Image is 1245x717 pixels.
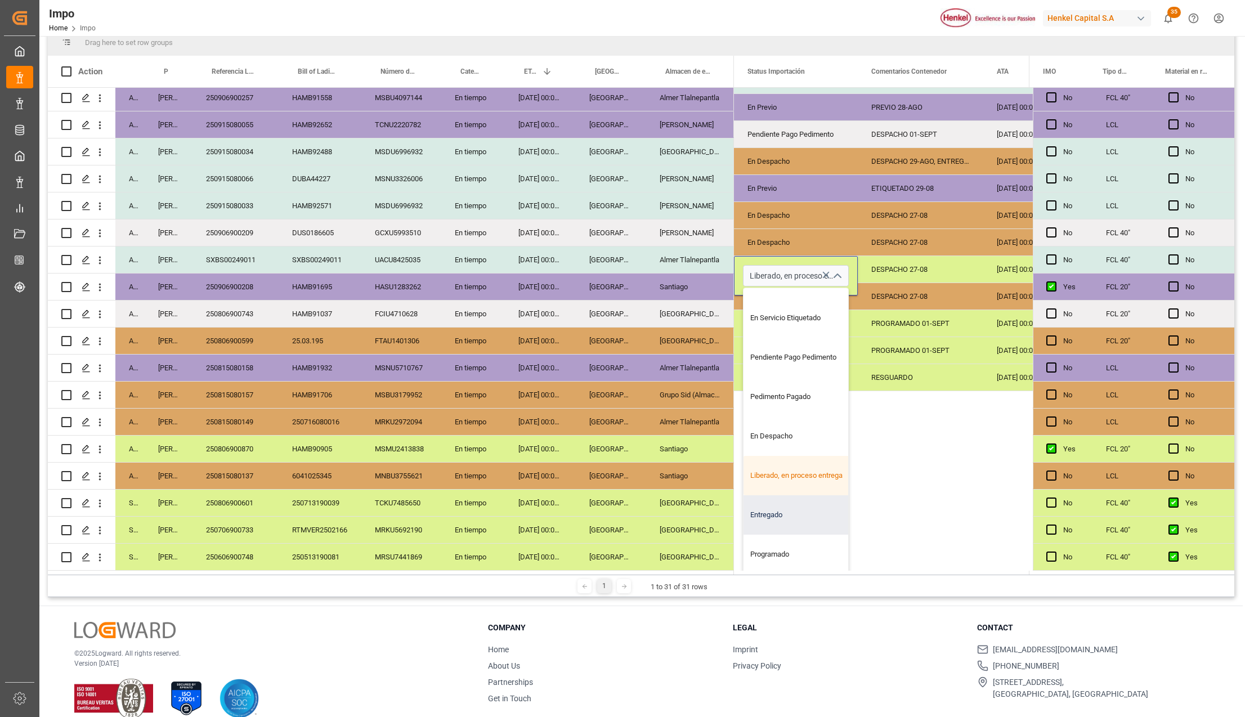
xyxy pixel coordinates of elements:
[145,328,192,354] div: [PERSON_NAME]
[279,517,361,543] div: RTMVER2502166
[1033,111,1234,138] div: Press SPACE to select this row.
[488,694,531,703] a: Get in Touch
[192,274,279,300] div: 250906900208
[1033,382,1234,409] div: Press SPACE to select this row.
[576,490,646,516] div: [GEOGRAPHIC_DATA]
[441,463,505,489] div: En tiempo
[576,436,646,462] div: [GEOGRAPHIC_DATA]
[505,490,576,516] div: [DATE] 00:00:00
[1043,10,1151,26] div: Henkel Capital S.A
[1092,219,1155,246] div: FCL 40"
[646,517,734,543] div: [GEOGRAPHIC_DATA]
[997,68,1009,75] span: ATA
[192,328,279,354] div: 250806900599
[983,202,1051,228] div: [DATE] 00:00:00
[361,219,441,246] div: GCXU5993510
[858,202,983,228] div: DESPACHO 27-08
[858,175,983,201] div: ETIQUETADO 29-08
[115,544,145,570] div: Storage
[595,68,622,75] span: [GEOGRAPHIC_DATA] - Locode
[361,274,441,300] div: HASU1283262
[145,219,192,246] div: [PERSON_NAME]
[505,192,576,219] div: [DATE] 00:00:00
[192,192,279,219] div: 250915080033
[115,382,145,408] div: Arrived
[145,247,192,273] div: [PERSON_NAME]
[1043,68,1056,75] span: IMO
[747,149,844,174] div: En Despacho
[1185,85,1221,111] div: No
[441,490,505,516] div: En tiempo
[48,84,734,111] div: Press SPACE to select this row.
[488,678,533,687] a: Partnerships
[646,192,734,219] div: [PERSON_NAME]
[576,382,646,408] div: [GEOGRAPHIC_DATA]
[361,111,441,138] div: TCNU2220782
[1033,517,1234,544] div: Press SPACE to select this row.
[1092,84,1155,111] div: FCL 40"
[646,219,734,246] div: [PERSON_NAME]
[361,355,441,381] div: MSNU5710767
[48,165,734,192] div: Press SPACE to select this row.
[49,24,68,32] a: Home
[48,355,734,382] div: Press SPACE to select this row.
[279,111,361,138] div: HAMB92652
[646,463,734,489] div: Santiago
[1092,138,1155,165] div: LCL
[1185,139,1221,165] div: No
[48,219,734,247] div: Press SPACE to select this row.
[744,298,849,338] div: En Servicio Etiquetado
[279,544,361,570] div: 250513190081
[1033,138,1234,165] div: Press SPACE to select this row.
[145,463,192,489] div: [PERSON_NAME]
[505,111,576,138] div: [DATE] 00:00:00
[1033,247,1234,274] div: Press SPACE to select this row.
[48,463,734,490] div: Press SPACE to select this row.
[1103,68,1128,75] span: Tipo de Carga (LCL/FCL)
[1092,301,1155,327] div: FCL 20"
[646,544,734,570] div: [GEOGRAPHIC_DATA]
[48,490,734,517] div: Press SPACE to select this row.
[78,66,102,77] div: Action
[1043,7,1156,29] button: Henkel Capital S.A
[1092,328,1155,354] div: FCL 20"
[74,622,176,638] img: Logward Logo
[361,544,441,570] div: MRSU7441869
[279,355,361,381] div: HAMB91932
[1033,328,1234,355] div: Press SPACE to select this row.
[192,165,279,192] div: 250915080066
[1063,139,1079,165] div: No
[279,192,361,219] div: HAMB92571
[1092,382,1155,408] div: LCL
[441,219,505,246] div: En tiempo
[576,111,646,138] div: [GEOGRAPHIC_DATA]
[48,301,734,328] div: Press SPACE to select this row.
[747,95,844,120] div: En Previo
[1092,274,1155,300] div: FCL 20"
[192,517,279,543] div: 250706900733
[858,229,983,256] div: DESPACHO 27-08
[192,111,279,138] div: 250915080055
[1033,165,1234,192] div: Press SPACE to select this row.
[361,192,441,219] div: MSDU6996932
[1033,409,1234,436] div: Press SPACE to select this row.
[441,436,505,462] div: En tiempo
[983,337,1051,364] div: [DATE] 00:00:00
[48,409,734,436] div: Press SPACE to select this row.
[145,84,192,111] div: [PERSON_NAME]
[646,84,734,111] div: Almer Tlalnepantla
[361,301,441,327] div: FCIU4710628
[48,436,734,463] div: Press SPACE to select this row.
[744,377,849,416] div: Pedimento Pagado
[279,490,361,516] div: 250713190039
[115,409,145,435] div: Arrived
[192,544,279,570] div: 250606900748
[441,192,505,219] div: En tiempo
[733,645,758,654] a: Imprint
[505,517,576,543] div: [DATE] 00:00:00
[488,661,520,670] a: About Us
[441,328,505,354] div: En tiempo
[145,165,192,192] div: [PERSON_NAME]
[1033,192,1234,219] div: Press SPACE to select this row.
[941,8,1035,28] img: Henkel%20logo.jpg_1689854090.jpg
